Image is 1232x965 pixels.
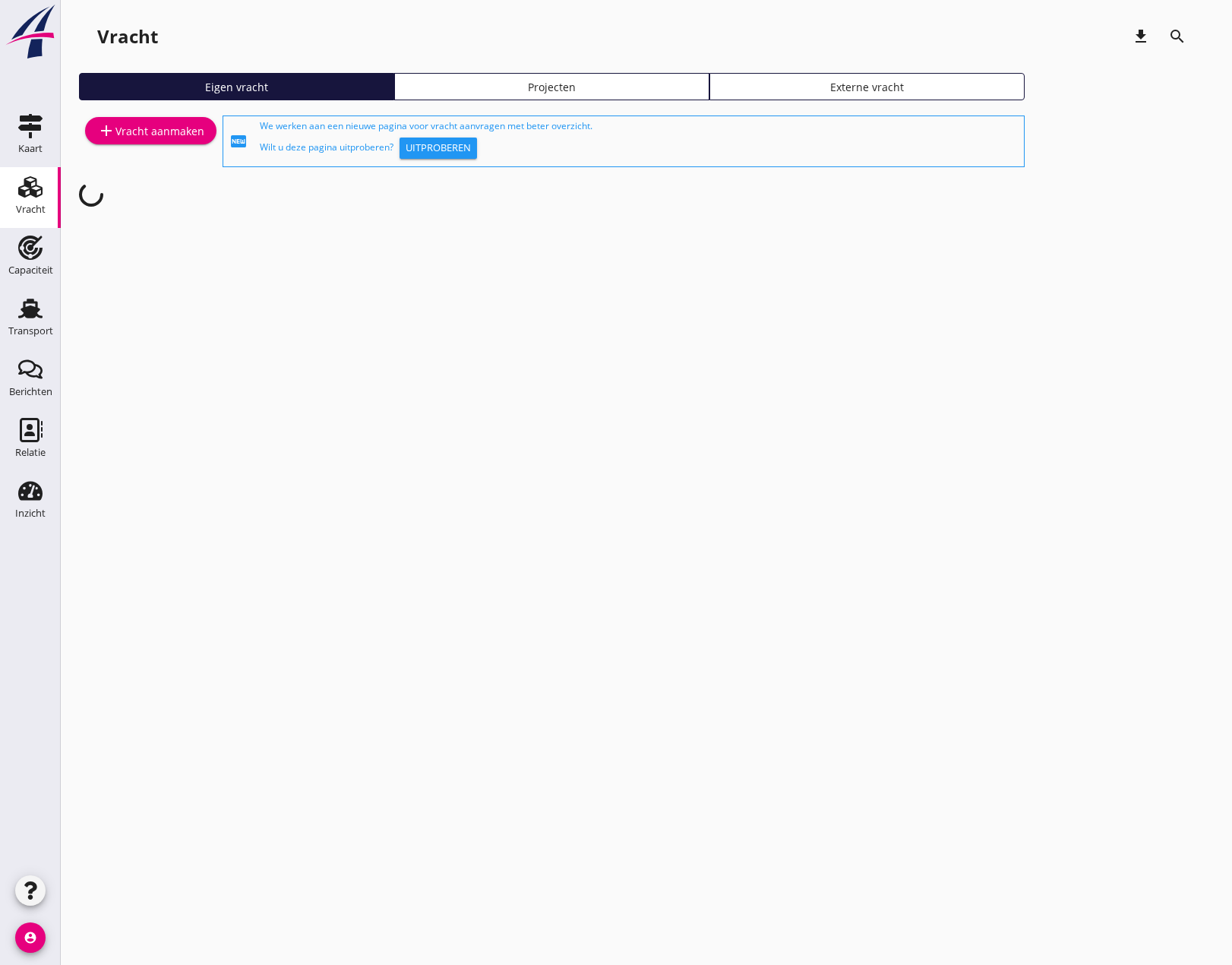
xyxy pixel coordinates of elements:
[97,122,115,140] i: add
[1132,27,1150,46] i: download
[18,144,43,153] div: Kaart
[8,326,53,336] div: Transport
[394,73,709,100] a: Projecten
[406,141,471,156] div: Uitproberen
[260,119,1018,163] div: We werken aan een nieuwe pagina voor vracht aanvragen met beter overzicht. Wilt u deze pagina uit...
[401,79,703,95] div: Projecten
[709,73,1025,100] a: Externe vracht
[16,204,46,214] div: Vracht
[97,24,158,49] div: Vracht
[15,448,46,457] div: Relatie
[8,265,53,275] div: Capaciteit
[15,508,46,518] div: Inzicht
[9,387,52,397] div: Berichten
[79,73,394,100] a: Eigen vracht
[85,117,216,144] a: Vracht aanmaken
[97,122,204,140] div: Vracht aanmaken
[400,138,477,159] button: Uitproberen
[229,132,248,150] i: fiber_new
[1168,27,1186,46] i: search
[86,79,387,95] div: Eigen vracht
[15,922,46,953] i: account_circle
[716,79,1018,95] div: Externe vracht
[3,4,58,60] img: logo-small.a267ee39.svg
